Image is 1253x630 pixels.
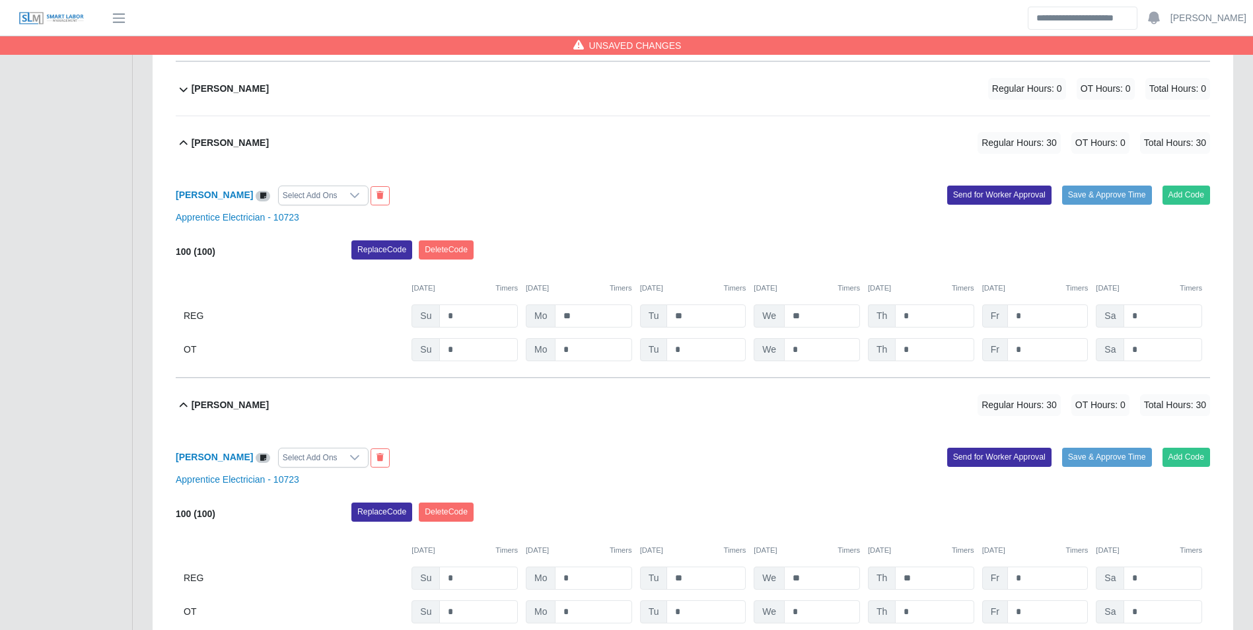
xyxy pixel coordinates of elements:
span: Th [868,338,896,361]
div: [DATE] [526,283,632,294]
button: Save & Approve Time [1062,448,1152,466]
a: [PERSON_NAME] [176,452,253,462]
button: [PERSON_NAME] Regular Hours: 30 OT Hours: 0 Total Hours: 30 [176,378,1210,432]
span: Sa [1096,600,1124,623]
button: Timers [1180,283,1202,294]
input: Search [1028,7,1137,30]
span: Su [412,600,440,623]
span: Th [868,304,896,328]
button: Timers [838,545,860,556]
span: We [754,600,785,623]
div: [DATE] [868,283,974,294]
span: Th [868,567,896,590]
div: OT [184,600,404,623]
button: DeleteCode [419,503,474,521]
button: Timers [610,545,632,556]
div: [DATE] [526,545,632,556]
span: Tu [640,304,668,328]
span: OT Hours: 0 [1071,394,1129,416]
b: [PERSON_NAME] [192,398,269,412]
span: We [754,567,785,590]
span: Sa [1096,304,1124,328]
a: Apprentice Electrician - 10723 [176,212,299,223]
span: Regular Hours: 30 [978,394,1061,416]
span: Tu [640,338,668,361]
div: [DATE] [754,283,860,294]
span: Unsaved Changes [589,39,682,52]
span: Fr [982,304,1008,328]
span: OT Hours: 0 [1077,78,1135,100]
span: Total Hours: 30 [1140,132,1210,154]
button: Send for Worker Approval [947,186,1052,204]
button: Add Code [1163,186,1211,204]
div: [DATE] [640,545,746,556]
div: OT [184,338,404,361]
button: Add Code [1163,448,1211,466]
span: OT Hours: 0 [1071,132,1129,154]
b: 100 (100) [176,246,215,257]
span: Su [412,567,440,590]
button: Timers [952,545,974,556]
div: [DATE] [754,545,860,556]
span: Mo [526,338,555,361]
span: Fr [982,567,1008,590]
button: Timers [495,283,518,294]
button: DeleteCode [419,240,474,259]
b: 100 (100) [176,508,215,519]
a: View/Edit Notes [256,452,270,462]
button: [PERSON_NAME] Regular Hours: 30 OT Hours: 0 Total Hours: 30 [176,116,1210,170]
div: REG [184,304,404,328]
div: [DATE] [412,545,518,556]
span: Tu [640,567,668,590]
div: REG [184,567,404,590]
button: Timers [724,283,746,294]
button: Timers [1066,283,1089,294]
span: Tu [640,600,668,623]
span: Mo [526,600,555,623]
button: End Worker & Remove from the Timesheet [371,186,390,205]
button: Save & Approve Time [1062,186,1152,204]
button: Timers [952,283,974,294]
div: [DATE] [412,283,518,294]
a: View/Edit Notes [256,190,270,200]
div: [DATE] [640,283,746,294]
span: Total Hours: 30 [1140,394,1210,416]
div: [DATE] [982,283,1089,294]
button: [PERSON_NAME] Regular Hours: 0 OT Hours: 0 Total Hours: 0 [176,62,1210,116]
div: [DATE] [868,545,974,556]
button: Timers [495,545,518,556]
span: Regular Hours: 0 [988,78,1066,100]
span: Fr [982,600,1008,623]
span: We [754,304,785,328]
a: [PERSON_NAME] [176,190,253,200]
span: We [754,338,785,361]
span: Regular Hours: 30 [978,132,1061,154]
button: Timers [1066,545,1089,556]
div: [DATE] [1096,283,1202,294]
span: Su [412,338,440,361]
span: Th [868,600,896,623]
span: Fr [982,338,1008,361]
span: Su [412,304,440,328]
a: [PERSON_NAME] [1170,11,1246,25]
div: Select Add Ons [279,448,341,467]
b: [PERSON_NAME] [192,136,269,150]
span: Mo [526,304,555,328]
span: Sa [1096,567,1124,590]
div: [DATE] [1096,545,1202,556]
button: Send for Worker Approval [947,448,1052,466]
span: Sa [1096,338,1124,361]
div: Select Add Ons [279,186,341,205]
button: Timers [610,283,632,294]
a: Apprentice Electrician - 10723 [176,474,299,485]
b: [PERSON_NAME] [192,82,269,96]
span: Mo [526,567,555,590]
div: [DATE] [982,545,1089,556]
button: Timers [1180,545,1202,556]
button: ReplaceCode [351,503,412,521]
button: Timers [838,283,860,294]
button: Timers [724,545,746,556]
button: End Worker & Remove from the Timesheet [371,448,390,467]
